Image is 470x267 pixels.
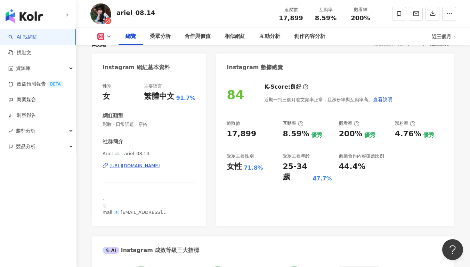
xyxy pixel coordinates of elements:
a: searchAI 找網紅 [8,34,38,41]
div: 互動分析 [259,32,280,41]
div: 47.7% [313,175,332,183]
div: Instagram 成效等級三大指標 [103,246,199,254]
div: 互動率 [283,120,303,127]
div: Instagram 數據總覽 [227,64,283,71]
div: 繁體中文 [144,91,175,102]
div: AI [103,247,119,254]
span: 彩妝 · 日常話題 · 穿搭 [103,121,195,128]
span: 競品分析 [16,139,35,154]
div: 受眾主要性別 [227,153,254,159]
div: 創作內容分析 [294,32,325,41]
div: 4.76% [395,129,421,139]
button: 查看說明 [373,92,393,106]
div: 200% [339,129,363,139]
div: 受眾分析 [150,32,171,41]
div: 網紅類型 [103,112,123,120]
span: - ♡ mail 📧 [EMAIL_ADDRESS][DOMAIN_NAME] [103,197,167,221]
div: 社群簡介 [103,138,123,145]
div: 受眾主要年齡 [283,153,310,159]
div: 優秀 [423,131,434,139]
div: Instagram 網紅基本資料 [103,64,170,71]
div: 漲粉率 [395,120,415,127]
div: 主要語言 [144,83,162,89]
div: 8.59% [283,129,309,139]
span: rise [8,129,13,133]
div: 觀看率 [347,6,374,13]
div: 優秀 [364,131,375,139]
iframe: Help Scout Beacon - Open [442,239,463,260]
span: 趨勢分析 [16,123,35,139]
a: [URL][DOMAIN_NAME] [103,163,195,169]
span: 200% [351,15,370,22]
div: 優秀 [311,131,322,139]
div: 女 [103,91,110,102]
div: 71.8% [244,164,263,172]
a: 效益預測報告BETA [8,81,63,88]
span: 17,899 [279,14,303,22]
span: 資源庫 [16,60,31,76]
div: K-Score : [264,83,308,91]
span: 91.7% [176,94,196,102]
a: 找貼文 [8,49,31,56]
div: 總覽 [125,32,136,41]
img: KOL Avatar [90,3,111,24]
div: [URL][DOMAIN_NAME] [110,163,160,169]
span: 查看說明 [373,97,392,102]
img: logo [6,9,43,23]
div: 相似網紅 [225,32,245,41]
div: 近期一到三個月發文頻率正常，且漲粉率與互動率高。 [264,92,393,106]
div: ariel_08.14 [116,8,155,17]
div: 近三個月 [432,31,456,42]
div: 女性 [227,161,242,172]
div: 合作與價值 [185,32,211,41]
div: 17,899 [227,129,256,139]
div: 觀看率 [339,120,359,127]
div: 44.4% [339,161,365,172]
div: 追蹤數 [227,120,240,127]
div: 追蹤數 [278,6,304,13]
span: 8.59% [315,15,337,22]
div: 商業合作內容覆蓋比例 [339,153,384,159]
a: 洞察報告 [8,112,36,119]
span: Ariel ☁️ | ariel_08.14 [103,151,195,157]
a: 商案媒合 [8,96,36,103]
div: 性別 [103,83,112,89]
div: 25-34 歲 [283,161,311,183]
div: 良好 [290,83,301,91]
div: 84 [227,88,244,102]
div: 互動率 [313,6,339,13]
